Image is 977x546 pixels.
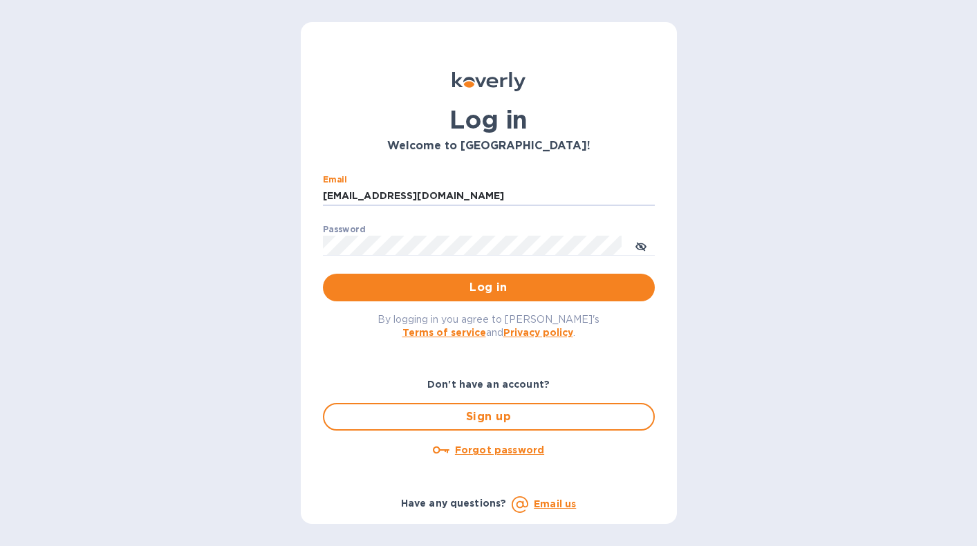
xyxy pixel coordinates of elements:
h1: Log in [323,105,655,134]
label: Password [323,225,365,234]
span: By logging in you agree to [PERSON_NAME]'s and . [378,314,599,338]
b: Don't have an account? [427,379,550,390]
img: Koverly [452,72,525,91]
span: Log in [334,279,644,296]
b: Have any questions? [401,498,507,509]
a: Email us [534,498,576,509]
a: Terms of service [402,327,486,338]
input: Enter email address [323,186,655,207]
button: Log in [323,274,655,301]
u: Forgot password [455,444,544,455]
label: Email [323,176,347,184]
a: Privacy policy [503,327,573,338]
button: Sign up [323,403,655,431]
button: toggle password visibility [627,232,655,259]
span: Sign up [335,408,642,425]
h3: Welcome to [GEOGRAPHIC_DATA]! [323,140,655,153]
